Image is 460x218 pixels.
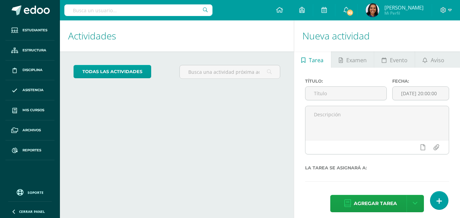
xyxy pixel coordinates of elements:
label: Título: [305,79,387,84]
a: Estructura [5,40,54,61]
a: Asistencia [5,80,54,100]
span: [PERSON_NAME] [384,4,424,11]
a: Mis cursos [5,100,54,120]
a: Examen [331,51,374,68]
span: Archivos [22,128,41,133]
a: Soporte [8,187,52,197]
span: Mi Perfil [384,10,424,16]
span: Reportes [22,148,41,153]
span: Tarea [309,52,323,68]
a: Disciplina [5,61,54,81]
input: Busca un usuario... [64,4,212,16]
span: Evento [390,52,408,68]
a: Archivos [5,120,54,140]
span: Asistencia [22,87,44,93]
h1: Actividades [68,20,286,51]
a: Aviso [415,51,451,68]
span: Soporte [28,190,44,195]
span: Agregar tarea [354,195,397,212]
h1: Nueva actividad [302,20,452,51]
label: Fecha: [392,79,449,84]
span: Disciplina [22,67,43,73]
span: Cerrar panel [19,209,45,214]
a: Estudiantes [5,20,54,40]
input: Fecha de entrega [393,87,449,100]
a: Reportes [5,140,54,161]
a: todas las Actividades [74,65,151,78]
span: Examen [346,52,367,68]
span: Mis cursos [22,107,44,113]
span: Estructura [22,48,46,53]
label: La tarea se asignará a: [305,165,449,170]
span: Estudiantes [22,28,47,33]
input: Busca una actividad próxima aquí... [180,65,280,79]
img: 3b703350f2497ad9bfe111adebf37143.png [366,3,379,17]
a: Evento [374,51,415,68]
span: 93 [346,9,354,16]
span: Aviso [431,52,444,68]
a: Tarea [294,51,331,68]
input: Título [305,87,386,100]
